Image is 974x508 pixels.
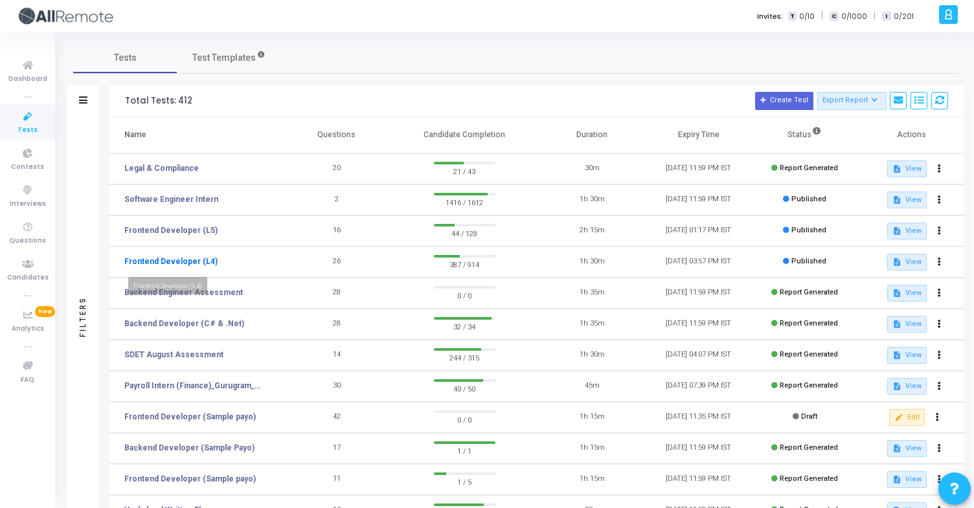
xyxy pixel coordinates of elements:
th: Name [109,117,284,153]
span: 1416 / 1612 [434,195,495,208]
span: 244 / 315 [434,351,495,364]
th: Actions [858,117,964,153]
div: Filters [77,245,89,388]
button: View [887,192,927,208]
td: 45m [539,371,645,402]
a: Software Engineer Intern [124,193,218,205]
td: 1h 15m [539,402,645,433]
span: Report Generated [780,443,838,452]
td: [DATE] 11:59 PM IST [645,309,751,340]
button: View [887,223,927,239]
td: [DATE] 11:59 PM IST [645,184,751,215]
td: 17 [284,433,390,464]
td: [DATE] 03:57 PM IST [645,247,751,278]
th: Questions [284,117,390,153]
td: 30 [284,371,390,402]
td: 1h 30m [539,340,645,371]
span: 44 / 128 [434,226,495,239]
mat-icon: description [892,289,901,298]
td: 2 [284,184,390,215]
mat-icon: description [892,351,901,360]
button: View [887,440,927,457]
span: 0/201 [894,11,914,22]
td: 28 [284,309,390,340]
span: 0/1000 [841,11,867,22]
mat-icon: edit [894,413,903,422]
span: New [35,306,55,317]
a: Backend Developer (C# & .Net) [124,318,244,329]
span: Report Generated [780,474,838,483]
span: Dashboard [8,74,47,85]
span: 1 / 1 [434,444,495,457]
span: 1 / 5 [434,475,495,488]
span: T [788,12,797,21]
button: View [887,378,927,395]
button: Edit [889,409,925,426]
button: View [887,285,927,302]
span: Draft [801,412,817,421]
td: [DATE] 11:59 PM IST [645,464,751,495]
span: I [882,12,890,21]
td: 14 [284,340,390,371]
th: Expiry Time [645,117,751,153]
td: 1h 35m [539,309,645,340]
td: [DATE] 11:35 PM IST [645,402,751,433]
span: Contests [11,162,44,173]
td: [DATE] 01:17 PM IST [645,215,751,247]
span: 21 / 43 [434,164,495,177]
td: [DATE] 04:07 PM IST [645,340,751,371]
span: Report Generated [780,164,838,172]
td: 1h 15m [539,464,645,495]
span: | [821,9,823,23]
span: Report Generated [780,288,838,296]
span: 40 / 50 [434,382,495,395]
a: Legal & Compliance [124,162,199,174]
td: 11 [284,464,390,495]
div: Frontend Developer (L4) [128,277,208,294]
mat-icon: description [892,164,901,173]
span: Tests [114,51,137,65]
td: 1h 15m [539,433,645,464]
span: Published [791,195,826,203]
td: 1h 30m [539,247,645,278]
td: 16 [284,215,390,247]
a: Frontend Developer (L4) [124,256,218,267]
td: [DATE] 11:59 PM IST [645,278,751,309]
span: Tests [17,125,38,136]
span: Test Templates [192,51,256,65]
span: Published [791,226,826,234]
td: 30m [539,153,645,184]
button: View [887,160,927,177]
span: C [830,12,838,21]
span: 387 / 914 [434,258,495,271]
span: Analytics [12,324,44,335]
label: Invites: [757,11,783,22]
span: 0/10 [799,11,815,22]
td: [DATE] 07:39 PM IST [645,371,751,402]
span: Questions [9,236,46,247]
button: View [887,254,927,271]
span: 0 / 0 [434,413,495,426]
td: [DATE] 11:59 PM IST [645,433,751,464]
button: Create Test [755,92,813,110]
span: 32 / 34 [434,320,495,333]
mat-icon: description [892,320,901,329]
span: FAQ [21,375,34,386]
a: Frontend Developer (L5) [124,225,218,236]
button: View [887,471,927,488]
th: Duration [539,117,645,153]
div: Total Tests: 412 [125,96,192,106]
span: | [874,9,876,23]
a: Payroll Intern (Finance)_Gurugram_Campus [124,380,264,392]
td: 42 [284,402,390,433]
td: 28 [284,278,390,309]
th: Candidate Completion [390,117,539,153]
a: Frontend Developer (Sample payo) [124,473,256,485]
td: 26 [284,247,390,278]
a: Frontend Developer (Sample payo) [124,411,256,423]
span: 0 / 0 [434,289,495,302]
a: SDET August Assessment [124,349,223,360]
td: 1h 35m [539,278,645,309]
mat-icon: description [892,195,901,204]
mat-icon: description [892,382,901,391]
